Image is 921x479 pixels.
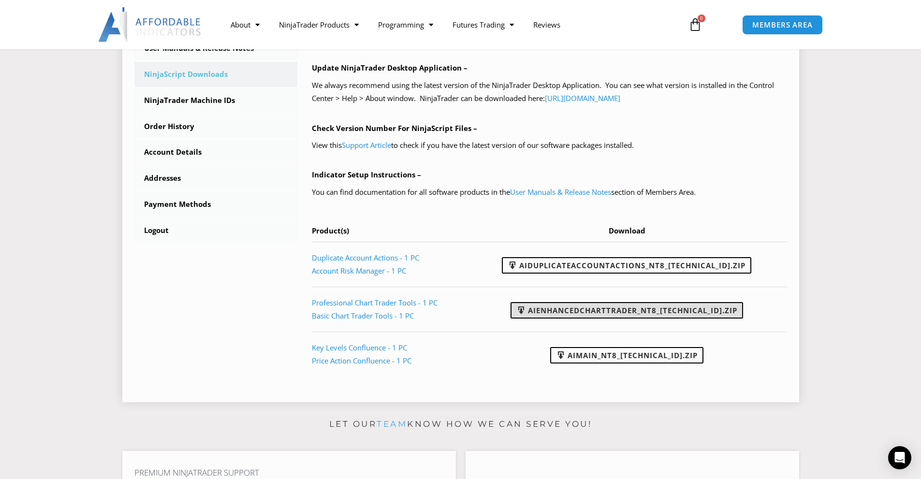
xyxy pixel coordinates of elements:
[312,253,419,262] a: Duplicate Account Actions - 1 PC
[312,356,411,365] a: Price Action Confluence - 1 PC
[134,192,298,217] a: Payment Methods
[269,14,368,36] a: NinjaTrader Products
[752,21,813,29] span: MEMBERS AREA
[134,218,298,243] a: Logout
[312,170,421,179] b: Indicator Setup Instructions –
[502,257,751,274] a: AIDuplicateAccountActions_NT8_[TECHNICAL_ID].zip
[312,123,477,133] b: Check Version Number For NinjaScript Files –
[312,63,468,73] b: Update NinjaTrader Desktop Application –
[312,311,414,320] a: Basic Chart Trader Tools - 1 PC
[312,139,787,152] p: View this to check if you have the latest version of our software packages installed.
[98,7,202,42] img: LogoAI | Affordable Indicators – NinjaTrader
[312,186,787,199] p: You can find documentation for all software products in the section of Members Area.
[312,343,407,352] a: Key Levels Confluence - 1 PC
[134,88,298,113] a: NinjaTrader Machine IDs
[134,114,298,139] a: Order History
[511,302,743,319] a: AIEnhancedChartTrader_NT8_[TECHNICAL_ID].zip
[342,140,391,150] a: Support Article
[888,446,911,469] div: Open Intercom Messenger
[312,298,438,307] a: Professional Chart Trader Tools - 1 PC
[698,15,705,22] span: 0
[510,187,611,197] a: User Manuals & Release Notes
[312,79,787,106] p: We always recommend using the latest version of the NinjaTrader Desktop Application. You can see ...
[312,226,349,235] span: Product(s)
[377,419,407,429] a: team
[134,468,444,478] h4: Premium NinjaTrader Support
[443,14,524,36] a: Futures Trading
[368,14,443,36] a: Programming
[122,417,799,432] p: Let our know how we can serve you!
[550,347,703,363] a: AIMain_NT8_[TECHNICAL_ID].zip
[221,14,269,36] a: About
[742,15,823,35] a: MEMBERS AREA
[134,62,298,87] a: NinjaScript Downloads
[134,140,298,165] a: Account Details
[674,11,716,39] a: 0
[221,14,677,36] nav: Menu
[312,266,406,276] a: Account Risk Manager - 1 PC
[524,14,570,36] a: Reviews
[545,93,620,103] a: [URL][DOMAIN_NAME]
[609,226,645,235] span: Download
[134,166,298,191] a: Addresses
